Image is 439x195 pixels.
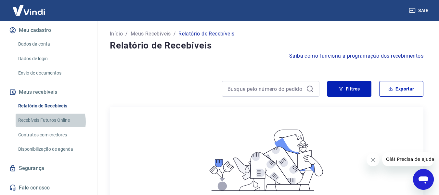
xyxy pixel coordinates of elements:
[178,30,234,38] p: Relatório de Recebíveis
[327,81,371,97] button: Filtros
[379,81,423,97] button: Exportar
[8,0,50,20] img: Vindi
[125,30,128,38] p: /
[16,66,89,80] a: Envio de documentos
[408,5,431,17] button: Sair
[367,153,380,166] iframe: Fechar mensagem
[8,23,89,37] button: Meu cadastro
[227,84,303,94] input: Busque pelo número do pedido
[16,114,89,127] a: Recebíveis Futuros Online
[16,143,89,156] a: Disponibilização de agenda
[4,5,55,10] span: Olá! Precisa de ajuda?
[16,99,89,113] a: Relatório de Recebíveis
[382,152,434,166] iframe: Mensagem da empresa
[174,30,176,38] p: /
[413,169,434,190] iframe: Botão para abrir a janela de mensagens
[16,52,89,65] a: Dados de login
[131,30,171,38] a: Meus Recebíveis
[16,37,89,51] a: Dados da conta
[110,39,423,52] h4: Relatório de Recebíveis
[8,161,89,175] a: Segurança
[8,85,89,99] button: Meus recebíveis
[16,128,89,142] a: Contratos com credores
[110,30,123,38] a: Início
[289,52,423,60] a: Saiba como funciona a programação dos recebimentos
[8,181,89,195] a: Fale conosco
